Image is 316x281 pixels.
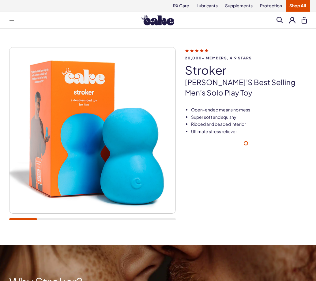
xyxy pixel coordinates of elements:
[185,64,307,77] h1: stroker
[185,48,307,60] a: 20,000+ members, 4.9 stars
[185,77,307,98] p: [PERSON_NAME]’s best selling men’s solo play toy
[9,47,175,213] img: stroker
[185,56,307,60] span: 20,000+ members, 4.9 stars
[191,107,307,113] li: Open-ended means no mess
[191,121,307,127] li: Ribbed and beaded interior
[191,114,307,120] li: Super soft and squishy
[191,129,307,135] li: Ultimate stress reliever
[141,15,174,25] img: Hello Cake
